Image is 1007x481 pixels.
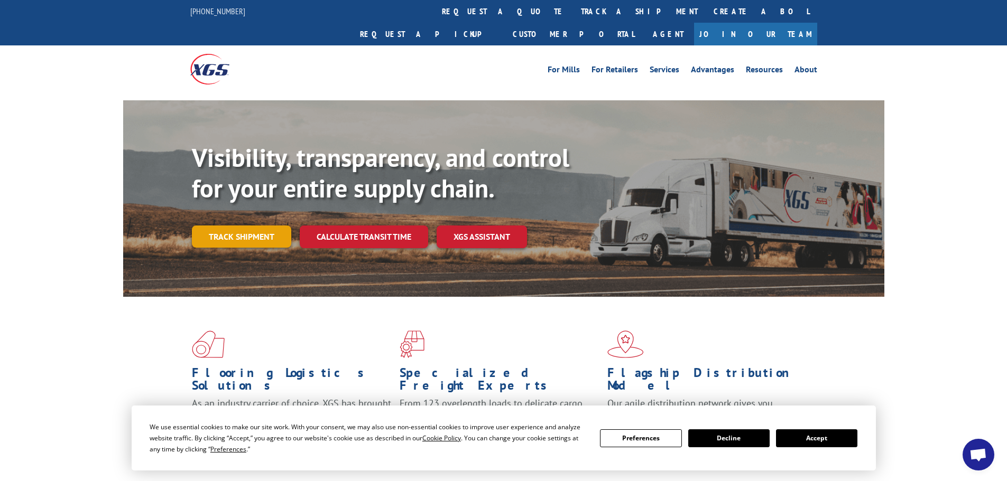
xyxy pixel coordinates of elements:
a: Request a pickup [352,23,505,45]
a: Agent [642,23,694,45]
span: Our agile distribution network gives you nationwide inventory management on demand. [607,397,802,422]
a: Calculate transit time [300,225,428,248]
h1: Flooring Logistics Solutions [192,366,392,397]
h1: Flagship Distribution Model [607,366,807,397]
button: Accept [776,429,857,447]
a: Services [650,65,679,77]
span: Cookie Policy [422,433,461,442]
b: Visibility, transparency, and control for your entire supply chain. [192,141,569,204]
span: As an industry carrier of choice, XGS has brought innovation and dedication to flooring logistics... [192,397,391,435]
img: xgs-icon-focused-on-flooring-red [400,331,424,358]
a: Advantages [691,65,734,77]
a: XGS ASSISTANT [437,225,527,248]
a: Resources [746,65,783,77]
a: Join Our Team [694,23,817,45]
a: For Retailers [592,65,638,77]
a: About [794,65,817,77]
a: Open chat [963,439,994,470]
a: For Mills [548,65,580,77]
img: xgs-icon-flagship-distribution-model-red [607,331,644,358]
img: xgs-icon-total-supply-chain-intelligence-red [192,331,225,358]
p: From 123 overlength loads to delicate cargo, our experienced staff knows the best way to move you... [400,397,599,444]
h1: Specialized Freight Experts [400,366,599,397]
div: We use essential cookies to make our site work. With your consent, we may also use non-essential ... [150,421,587,455]
button: Preferences [600,429,681,447]
div: Cookie Consent Prompt [132,405,876,470]
button: Decline [688,429,770,447]
a: Track shipment [192,225,291,248]
a: [PHONE_NUMBER] [190,6,245,16]
span: Preferences [210,445,246,454]
a: Customer Portal [505,23,642,45]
